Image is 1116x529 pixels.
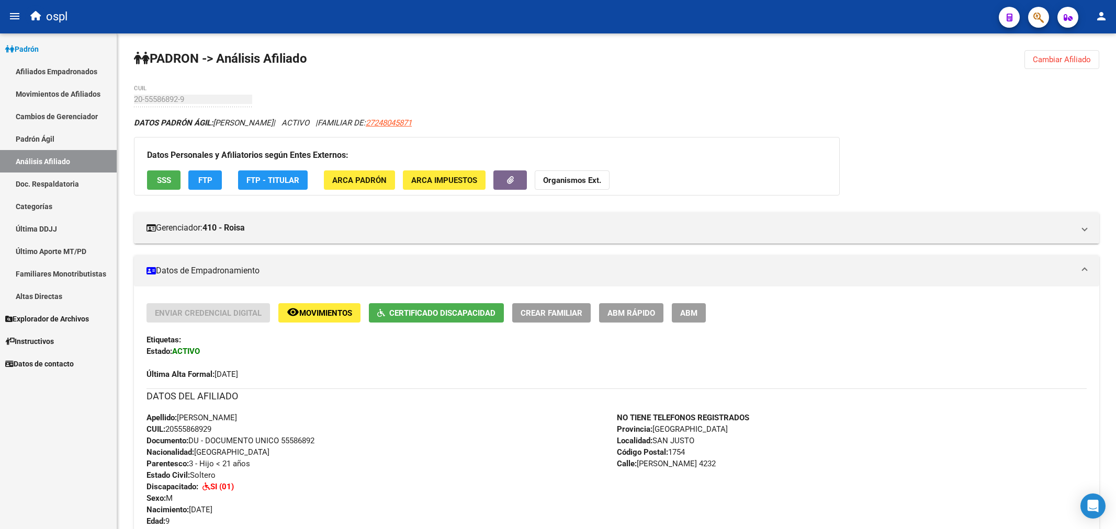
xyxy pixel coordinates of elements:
[198,176,212,185] span: FTP
[599,303,663,323] button: ABM Rápido
[521,308,582,318] span: Crear Familiar
[299,308,352,318] span: Movimientos
[146,493,166,503] strong: Sexo:
[5,313,89,325] span: Explorador de Archivos
[278,303,360,323] button: Movimientos
[617,459,637,468] strong: Calle:
[617,436,652,445] strong: Localidad:
[617,413,749,422] strong: NO TIENE TELEFONOS REGISTRADOS
[512,303,591,323] button: Crear Familiar
[172,347,200,356] strong: ACTIVO
[5,358,74,370] span: Datos de contacto
[146,413,177,422] strong: Apellido:
[287,306,299,318] mat-icon: remove_red_eye
[1024,50,1099,69] button: Cambiar Afiliado
[188,170,222,190] button: FTP
[146,447,269,457] span: [GEOGRAPHIC_DATA]
[403,170,486,190] button: ARCA Impuestos
[5,336,54,347] span: Instructivos
[1095,10,1108,22] mat-icon: person
[617,447,668,457] strong: Código Postal:
[46,5,67,28] span: ospl
[146,265,1074,277] mat-panel-title: Datos de Empadronamiento
[202,222,245,234] strong: 410 - Roisa
[535,170,610,190] button: Organismos Ext.
[146,459,189,468] strong: Parentesco:
[134,255,1099,286] mat-expansion-panel-header: Datos de Empadronamiento
[8,10,21,22] mat-icon: menu
[332,176,387,185] span: ARCA Padrón
[5,43,39,55] span: Padrón
[146,303,270,323] button: Enviar Credencial Digital
[617,424,728,434] span: [GEOGRAPHIC_DATA]
[366,118,412,128] span: 27248045871
[134,118,213,128] strong: DATOS PADRÓN ÁGIL:
[147,148,827,163] h3: Datos Personales y Afiliatorios según Entes Externos:
[146,424,165,434] strong: CUIL:
[146,335,181,344] strong: Etiquetas:
[146,516,170,526] span: 9
[369,303,504,323] button: Certificado Discapacidad
[1033,55,1091,64] span: Cambiar Afiliado
[146,447,194,457] strong: Nacionalidad:
[146,413,237,422] span: [PERSON_NAME]
[411,176,477,185] span: ARCA Impuestos
[617,459,716,468] span: [PERSON_NAME] 4232
[607,308,655,318] span: ABM Rápido
[318,118,412,128] span: FAMILIAR DE:
[617,436,694,445] span: SAN JUSTO
[134,212,1099,244] mat-expansion-panel-header: Gerenciador:410 - Roisa
[210,482,234,491] strong: SI (01)
[146,482,198,491] strong: Discapacitado:
[617,447,685,457] span: 1754
[134,118,412,128] i: | ACTIVO |
[146,424,211,434] span: 20555868929
[324,170,395,190] button: ARCA Padrón
[134,118,273,128] span: [PERSON_NAME]
[146,389,1087,404] h3: DATOS DEL AFILIADO
[146,370,215,379] strong: Última Alta Formal:
[146,436,188,445] strong: Documento:
[157,176,171,185] span: SSS
[146,436,314,445] span: DU - DOCUMENTO UNICO 55586892
[146,516,165,526] strong: Edad:
[155,308,262,318] span: Enviar Credencial Digital
[146,493,173,503] span: M
[147,170,181,190] button: SSS
[146,459,250,468] span: 3 - Hijo < 21 años
[617,424,652,434] strong: Provincia:
[246,176,299,185] span: FTP - Titular
[146,347,172,356] strong: Estado:
[146,470,190,480] strong: Estado Civil:
[134,51,307,66] strong: PADRON -> Análisis Afiliado
[389,308,495,318] span: Certificado Discapacidad
[146,470,216,480] span: Soltero
[146,505,189,514] strong: Nacimiento:
[1080,493,1106,519] div: Open Intercom Messenger
[238,170,308,190] button: FTP - Titular
[672,303,706,323] button: ABM
[680,308,697,318] span: ABM
[146,222,1074,234] mat-panel-title: Gerenciador:
[146,370,238,379] span: [DATE]
[146,505,212,514] span: [DATE]
[543,176,601,185] strong: Organismos Ext.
